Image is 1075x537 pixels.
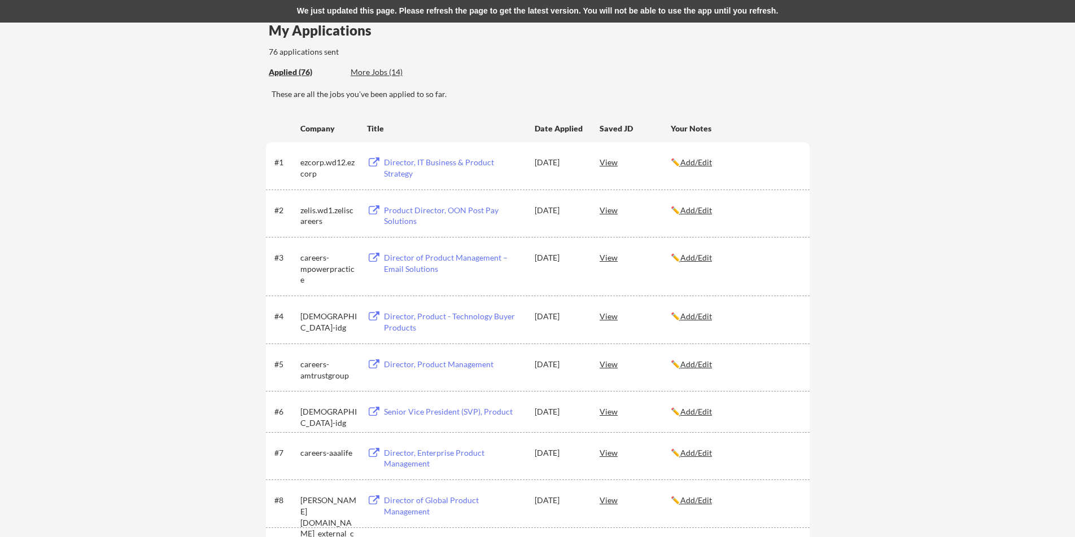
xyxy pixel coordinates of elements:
div: ✏️ [671,311,799,322]
div: ezcorp.wd12.ezcorp [300,157,357,179]
div: Director of Global Product Management [384,495,524,517]
div: Director, IT Business & Product Strategy [384,157,524,179]
div: #4 [274,311,296,322]
div: careers-amtrustgroup [300,359,357,381]
div: These are all the jobs you've been applied to so far. [272,89,810,100]
u: Add/Edit [680,205,712,215]
div: Director, Enterprise Product Management [384,447,524,469]
div: ✏️ [671,359,799,370]
div: View [600,401,671,421]
div: Director, Product - Technology Buyer Products [384,311,524,333]
div: View [600,306,671,326]
u: Add/Edit [680,157,712,167]
div: careers-mpowerpractice [300,252,357,285]
div: Product Director, OON Post Pay Solutions [384,205,524,227]
div: #1 [274,157,296,168]
div: These are job applications we think you'd be a good fit for, but couldn't apply you to automatica... [351,67,434,78]
div: [DATE] [535,447,584,459]
div: Director of Product Management – Email Solutions [384,252,524,274]
div: View [600,490,671,510]
div: View [600,247,671,267]
div: 76 applications sent [269,46,487,58]
div: [DATE] [535,311,584,322]
div: Company [300,123,357,134]
div: [DATE] [535,205,584,216]
u: Add/Edit [680,407,712,416]
div: These are all the jobs you've been applied to so far. [269,67,342,78]
u: Add/Edit [680,495,712,505]
div: ✏️ [671,205,799,216]
u: Add/Edit [680,448,712,457]
div: My Applications [269,24,381,37]
div: Title [367,123,524,134]
div: [DATE] [535,495,584,506]
div: View [600,152,671,172]
div: #6 [274,406,296,417]
div: View [600,354,671,374]
div: [DATE] [535,359,584,370]
div: [DATE] [535,157,584,168]
div: #7 [274,447,296,459]
div: ✏️ [671,252,799,263]
div: ✏️ [671,406,799,417]
div: View [600,442,671,463]
div: #8 [274,495,296,506]
div: #5 [274,359,296,370]
div: More Jobs (14) [351,67,434,78]
div: ✏️ [671,495,799,506]
div: [DEMOGRAPHIC_DATA]-idg [300,311,357,333]
div: Date Applied [535,123,584,134]
div: Director, Product Management [384,359,524,370]
u: Add/Edit [680,359,712,369]
div: Applied (76) [269,67,342,78]
div: [DATE] [535,252,584,263]
div: View [600,200,671,220]
div: ✏️ [671,157,799,168]
div: Senior Vice President (SVP), Product [384,406,524,417]
div: #3 [274,252,296,263]
u: Add/Edit [680,311,712,321]
div: #2 [274,205,296,216]
div: zelis.wd1.zeliscareers [300,205,357,227]
div: [DATE] [535,406,584,417]
div: [DEMOGRAPHIC_DATA]-idg [300,406,357,428]
div: Saved JD [600,118,671,138]
div: careers-aaalife [300,447,357,459]
u: Add/Edit [680,253,712,262]
div: ✏️ [671,447,799,459]
div: Your Notes [671,123,799,134]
